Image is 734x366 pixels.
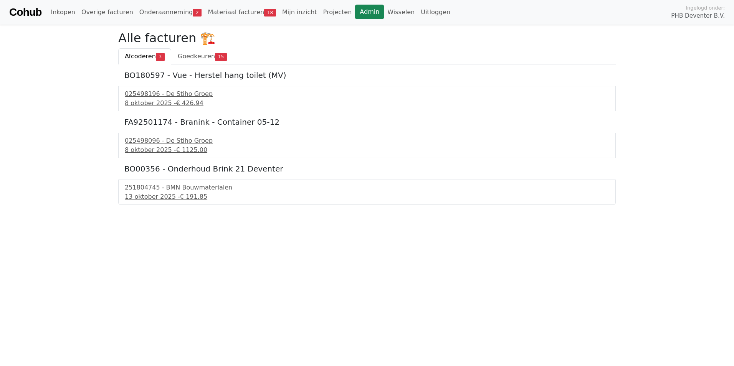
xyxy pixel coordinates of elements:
[205,5,279,20] a: Materiaal facturen18
[118,31,616,45] h2: Alle facturen 🏗️
[125,192,609,201] div: 13 oktober 2025 -
[9,3,41,21] a: Cohub
[180,193,207,200] span: € 191.85
[193,9,202,16] span: 2
[125,145,609,155] div: 8 oktober 2025 -
[176,99,203,107] span: € 426.94
[124,117,610,127] h5: FA92501174 - Branink - Container 05-12
[136,5,205,20] a: Onderaanneming2
[215,53,227,61] span: 15
[125,136,609,155] a: 025498096 - De Stiho Groep8 oktober 2025 -€ 1125.00
[125,183,609,201] a: 251804745 - BMN Bouwmaterialen13 oktober 2025 -€ 191.85
[320,5,355,20] a: Projecten
[125,136,609,145] div: 025498096 - De Stiho Groep
[178,53,215,60] span: Goedkeuren
[264,9,276,16] span: 18
[125,89,609,99] div: 025498196 - De Stiho Groep
[384,5,418,20] a: Wisselen
[118,48,171,64] a: Afcoderen3
[78,5,136,20] a: Overige facturen
[124,71,610,80] h5: BO180597 - Vue - Herstel hang toilet (MV)
[48,5,78,20] a: Inkopen
[125,53,156,60] span: Afcoderen
[125,89,609,108] a: 025498196 - De Stiho Groep8 oktober 2025 -€ 426.94
[418,5,453,20] a: Uitloggen
[355,5,384,19] a: Admin
[124,164,610,173] h5: BO00356 - Onderhoud Brink 21 Deventer
[279,5,320,20] a: Mijn inzicht
[171,48,233,64] a: Goedkeuren15
[156,53,165,61] span: 3
[176,146,207,153] span: € 1125.00
[125,183,609,192] div: 251804745 - BMN Bouwmaterialen
[125,99,609,108] div: 8 oktober 2025 -
[686,4,725,12] span: Ingelogd onder:
[671,12,725,20] span: PHB Deventer B.V.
